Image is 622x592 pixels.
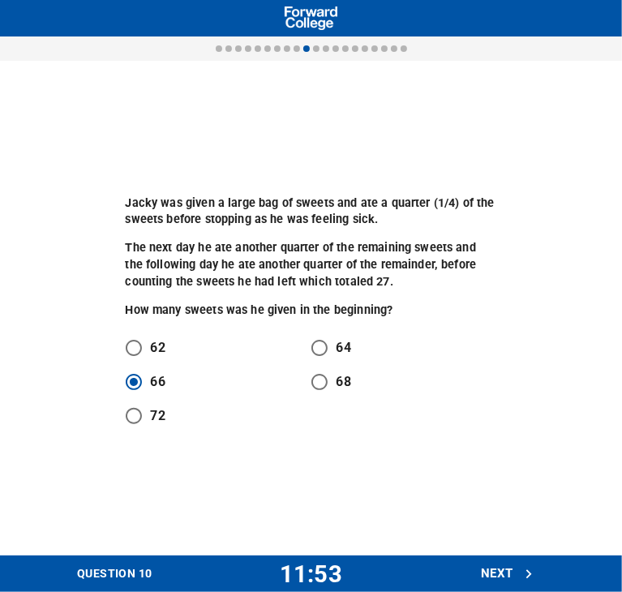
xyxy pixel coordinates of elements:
span: Next [481,563,534,584]
p: 64 [337,338,351,358]
h4: 11:53 [222,560,399,589]
button: Next [472,556,543,590]
p: How many sweets was he given in the beginning? [126,302,497,320]
p: The next day he ate another quarter of the remaining sweets and the following day he ate another ... [126,240,497,290]
p: 72 [151,406,165,426]
p: Jacky was given a large bag of sweets and ate a quarter (1/4) of the sweets before stopping as he... [126,195,497,229]
p: 66 [151,372,165,392]
img: Forward School [285,6,337,30]
p: 62 [151,338,165,358]
div: answer [126,331,497,433]
p: 68 [337,372,351,392]
span: QUESTION 10 [77,567,152,580]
